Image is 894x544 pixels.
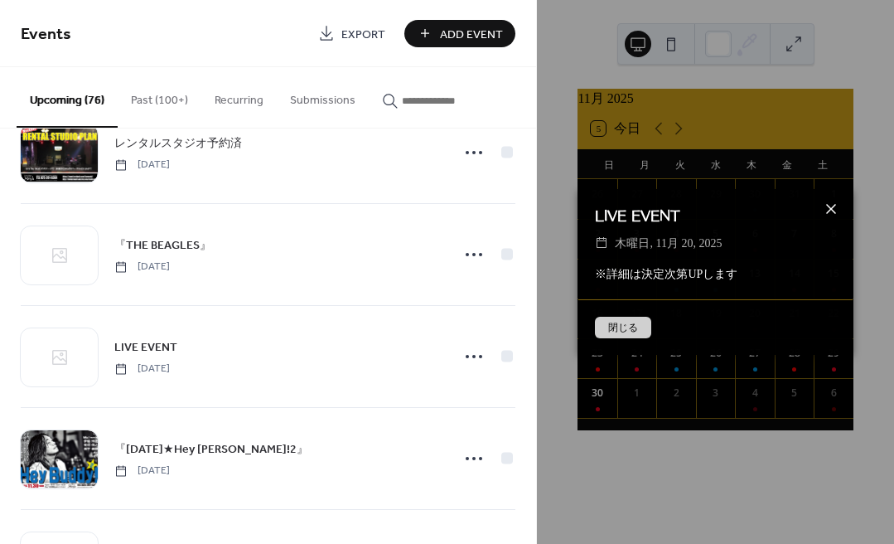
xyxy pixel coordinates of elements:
a: LIVE EVENT [114,338,177,357]
button: Upcoming (76) [17,67,118,128]
div: ​ [595,234,608,254]
span: 木曜日, 11月 20, 2025 [615,234,722,254]
span: 『[DATE]★Hey [PERSON_NAME]!2』 [114,441,308,459]
button: Past (100+) [118,67,201,126]
span: [DATE] [114,362,170,376]
span: [DATE] [114,260,170,274]
span: [DATE] [114,158,170,172]
a: 『[DATE]★Hey [PERSON_NAME]!2』 [114,440,308,459]
span: Export [341,26,385,43]
span: 『THE BEAGLES』 [114,237,211,255]
div: LIVE EVENT [578,206,853,226]
a: レンタルスタジオ予約済 [114,134,242,153]
span: Add Event [440,26,503,43]
span: LIVE EVENT [114,339,177,357]
div: ※詳細は決定次第UPします [578,265,853,283]
span: [DATE] [114,464,170,478]
button: Recurring [201,67,277,126]
span: レンタルスタジオ予約済 [114,135,242,153]
button: Submissions [277,67,369,126]
span: Events [21,18,71,51]
button: Add Event [404,20,515,47]
a: 『THE BEAGLES』 [114,236,211,255]
a: Export [306,20,398,47]
button: 閉じる [595,317,651,338]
